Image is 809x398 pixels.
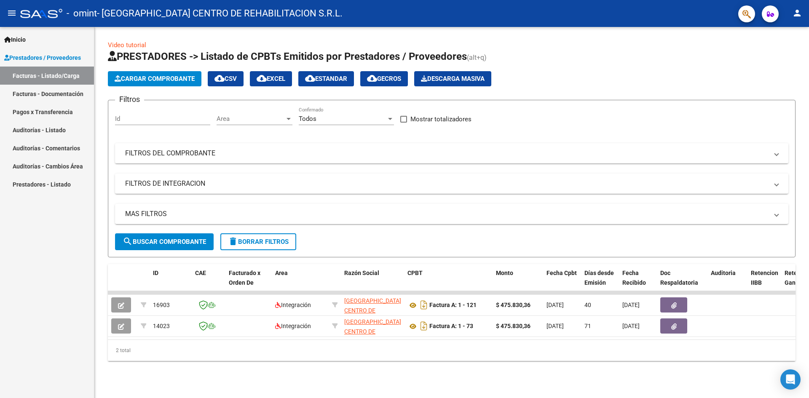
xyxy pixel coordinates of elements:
span: Borrar Filtros [228,238,289,246]
button: EXCEL [250,71,292,86]
app-download-masive: Descarga masiva de comprobantes (adjuntos) [414,71,491,86]
span: EXCEL [257,75,285,83]
span: 71 [584,323,591,329]
button: Descarga Masiva [414,71,491,86]
span: Integración [275,323,311,329]
span: - omint [67,4,97,23]
datatable-header-cell: Doc Respaldatoria [657,264,707,301]
span: Descarga Masiva [421,75,485,83]
datatable-header-cell: Auditoria [707,264,747,301]
datatable-header-cell: Fecha Recibido [619,264,657,301]
mat-panel-title: FILTROS DE INTEGRACION [125,179,768,188]
datatable-header-cell: Area [272,264,329,301]
span: [DATE] [546,302,564,308]
span: Area [217,115,285,123]
span: Inicio [4,35,26,44]
span: Area [275,270,288,276]
mat-panel-title: MAS FILTROS [125,209,768,219]
span: Buscar Comprobante [123,238,206,246]
span: PRESTADORES -> Listado de CPBTs Emitidos por Prestadores / Proveedores [108,51,467,62]
datatable-header-cell: Fecha Cpbt [543,264,581,301]
button: Estandar [298,71,354,86]
mat-icon: search [123,236,133,246]
mat-panel-title: FILTROS DEL COMPROBANTE [125,149,768,158]
span: [GEOGRAPHIC_DATA] CENTRO DE REHABILITACION S.R.L. [344,318,401,354]
strong: $ 475.830,36 [496,302,530,308]
i: Descargar documento [418,319,429,333]
span: 14023 [153,323,170,329]
button: Cargar Comprobante [108,71,201,86]
div: 30714792675 [344,317,401,335]
span: Días desde Emisión [584,270,614,286]
span: Gecros [367,75,401,83]
span: (alt+q) [467,53,487,61]
span: 40 [584,302,591,308]
mat-expansion-panel-header: FILTROS DE INTEGRACION [115,174,788,194]
mat-icon: cloud_download [257,73,267,83]
button: Borrar Filtros [220,233,296,250]
div: 30714792675 [344,296,401,314]
datatable-header-cell: ID [150,264,192,301]
datatable-header-cell: Retencion IIBB [747,264,781,301]
span: Auditoria [711,270,736,276]
span: Todos [299,115,316,123]
span: Cargar Comprobante [115,75,195,83]
a: Video tutorial [108,41,146,49]
h3: Filtros [115,93,144,105]
span: Monto [496,270,513,276]
span: [DATE] [622,302,640,308]
mat-icon: cloud_download [214,73,225,83]
mat-icon: menu [7,8,17,18]
datatable-header-cell: Monto [493,264,543,301]
datatable-header-cell: Facturado x Orden De [225,264,272,301]
span: 16903 [153,302,170,308]
span: - [GEOGRAPHIC_DATA] CENTRO DE REHABILITACION S.R.L. [97,4,343,23]
span: CSV [214,75,237,83]
div: Open Intercom Messenger [780,369,801,390]
button: CSV [208,71,244,86]
span: Razón Social [344,270,379,276]
span: Integración [275,302,311,308]
span: [DATE] [622,323,640,329]
datatable-header-cell: Razón Social [341,264,404,301]
span: Estandar [305,75,347,83]
span: [DATE] [546,323,564,329]
span: Mostrar totalizadores [410,114,471,124]
strong: Factura A: 1 - 73 [429,323,473,330]
span: CPBT [407,270,423,276]
div: 2 total [108,340,796,361]
span: Prestadores / Proveedores [4,53,81,62]
datatable-header-cell: Días desde Emisión [581,264,619,301]
span: Fecha Cpbt [546,270,577,276]
span: Facturado x Orden De [229,270,260,286]
span: [GEOGRAPHIC_DATA] CENTRO DE REHABILITACION S.R.L. [344,297,401,333]
span: ID [153,270,158,276]
mat-icon: person [792,8,802,18]
span: Fecha Recibido [622,270,646,286]
mat-expansion-panel-header: FILTROS DEL COMPROBANTE [115,143,788,163]
datatable-header-cell: CAE [192,264,225,301]
strong: Factura A: 1 - 121 [429,302,477,309]
span: Retencion IIBB [751,270,778,286]
i: Descargar documento [418,298,429,312]
button: Buscar Comprobante [115,233,214,250]
datatable-header-cell: CPBT [404,264,493,301]
button: Gecros [360,71,408,86]
mat-icon: cloud_download [305,73,315,83]
mat-expansion-panel-header: MAS FILTROS [115,204,788,224]
strong: $ 475.830,36 [496,323,530,329]
mat-icon: cloud_download [367,73,377,83]
mat-icon: delete [228,236,238,246]
span: CAE [195,270,206,276]
span: Doc Respaldatoria [660,270,698,286]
